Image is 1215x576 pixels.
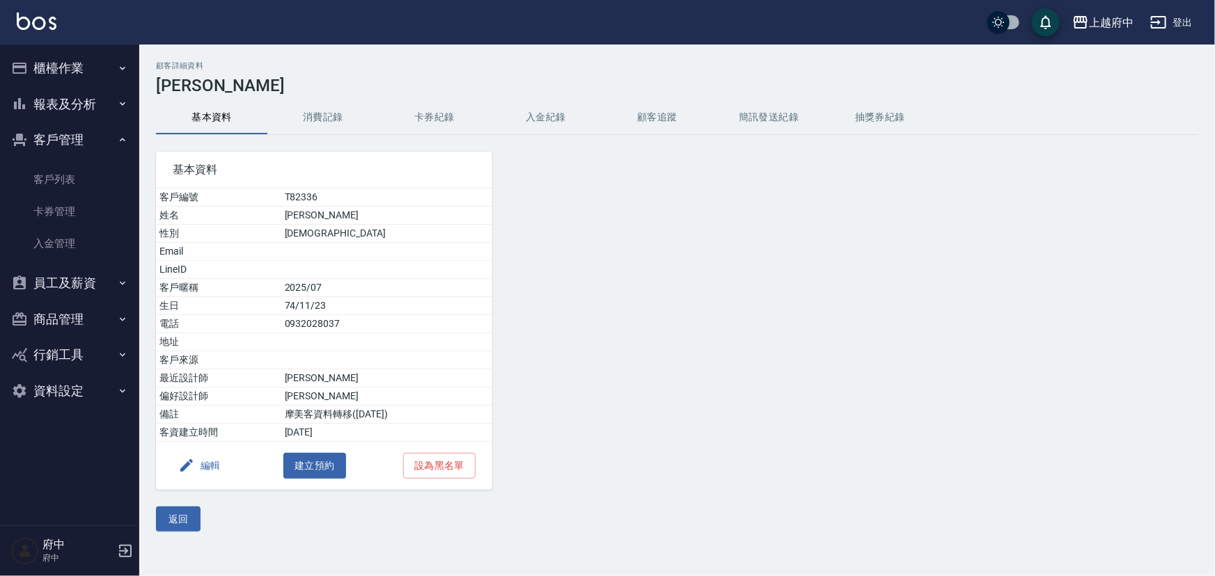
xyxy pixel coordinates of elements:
td: [DEMOGRAPHIC_DATA] [281,225,492,243]
button: 上越府中 [1067,8,1139,37]
td: 性別 [156,225,281,243]
button: 報表及分析 [6,86,134,122]
td: 最近設計師 [156,369,281,387]
td: [PERSON_NAME] [281,387,492,406]
button: save [1032,8,1060,36]
button: 卡券紀錄 [379,101,490,134]
td: 生日 [156,297,281,315]
button: 櫃檯作業 [6,50,134,86]
td: 2025/07 [281,279,492,297]
a: 入金管理 [6,227,134,259]
button: 編輯 [173,453,226,479]
button: 入金紀錄 [490,101,602,134]
h5: 府中 [42,538,113,552]
a: 客戶列表 [6,163,134,195]
td: T82336 [281,189,492,207]
td: 電話 [156,315,281,333]
td: 偏好設計師 [156,387,281,406]
div: 上越府中 [1089,14,1134,31]
td: Email [156,243,281,261]
span: 基本資料 [173,163,476,177]
td: 客資建立時間 [156,424,281,442]
button: 建立預約 [283,453,346,479]
button: 客戶管理 [6,122,134,158]
button: 登出 [1145,10,1198,35]
td: 客戶編號 [156,189,281,207]
a: 卡券管理 [6,195,134,227]
button: 消費記錄 [267,101,379,134]
td: 客戶暱稱 [156,279,281,297]
button: 商品管理 [6,301,134,337]
button: 員工及薪資 [6,265,134,301]
td: 客戶來源 [156,351,281,369]
button: 返回 [156,506,201,532]
td: [DATE] [281,424,492,442]
img: Logo [17,13,56,30]
td: 74/11/23 [281,297,492,315]
button: 顧客追蹤 [602,101,713,134]
td: 摩美客資料轉移([DATE]) [281,406,492,424]
td: [PERSON_NAME] [281,207,492,225]
button: 抽獎券紀錄 [824,101,936,134]
td: 地址 [156,333,281,351]
h2: 顧客詳細資料 [156,61,1198,70]
h3: [PERSON_NAME] [156,76,1198,95]
button: 基本資料 [156,101,267,134]
td: 姓名 [156,207,281,225]
td: [PERSON_NAME] [281,369,492,387]
button: 設為黑名單 [403,453,476,479]
p: 府中 [42,552,113,564]
img: Person [11,537,39,565]
td: 備註 [156,406,281,424]
td: LineID [156,261,281,279]
button: 行銷工具 [6,337,134,373]
td: 0932028037 [281,315,492,333]
button: 簡訊發送紀錄 [713,101,824,134]
button: 資料設定 [6,373,134,409]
